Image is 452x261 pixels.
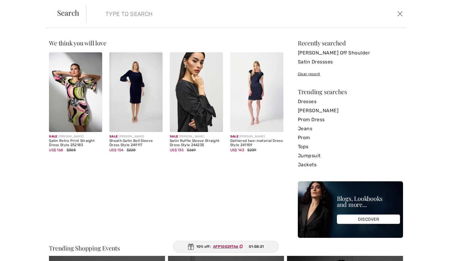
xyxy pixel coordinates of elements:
img: Gathered two-material Dress Style 241159. Midnight Blue [230,52,283,132]
div: Trending searches [298,89,403,95]
a: Dresses [298,97,403,106]
div: [PERSON_NAME] [170,134,223,139]
img: Satin Ruffle Sleeve Straight Dress Style 244235. Black [170,52,223,132]
div: Recently searched [298,40,403,46]
img: Sheath Satin Bell Sleeve Dress Style 249117. Navy [109,52,163,132]
a: [PERSON_NAME] [298,106,403,115]
div: Blogs, Lookbooks and more... [337,195,400,207]
div: Satin Retro Print Straight Dress Style 252183 [49,139,102,147]
div: [PERSON_NAME] [49,134,102,139]
span: US$ 154 [109,148,123,152]
span: $305 [67,148,76,152]
a: Jeans [298,124,403,133]
span: We think you will love [49,39,106,47]
span: US$ 143 [230,148,244,152]
a: Tops [298,142,403,151]
span: $220 [127,148,136,152]
a: Jumpsuit [298,151,403,160]
img: Satin Retro Print Straight Dress Style 252183. Black/Multi [49,52,102,132]
span: 01:58:21 [249,244,264,249]
button: Close [395,9,405,19]
img: Gift.svg [188,244,194,250]
span: Sale [230,135,238,138]
span: Search [57,9,79,16]
a: Prom [298,133,403,142]
a: Jackets [298,160,403,169]
ins: AFP100297A6 [213,244,239,249]
span: US$ 135 [170,148,184,152]
div: Satin Ruffle Sleeve Straight Dress Style 244235 [170,139,223,147]
span: Sale [109,135,118,138]
span: $239 [247,148,256,152]
a: [PERSON_NAME] Off Shoulder [298,48,403,57]
span: $269 [187,148,196,152]
div: DISCOVER [337,215,400,224]
span: US$ 168 [49,148,63,152]
span: Sale [49,135,57,138]
a: Prom Dress [298,115,403,124]
div: [PERSON_NAME] [230,134,283,139]
span: Sale [170,135,178,138]
img: Blogs, Lookbooks and more... [298,181,403,238]
div: 10% off: [173,241,279,253]
div: Clear recent [298,71,403,77]
div: [PERSON_NAME] [109,134,163,139]
div: Sheath Satin Bell Sleeve Dress Style 249117 [109,139,163,147]
div: Trending Shopping Events [49,245,403,251]
span: Chat [13,4,26,10]
div: Gathered two-material Dress Style 241159 [230,139,283,147]
input: TYPE TO SEARCH [101,5,322,23]
a: Satin Dressses [298,57,403,66]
